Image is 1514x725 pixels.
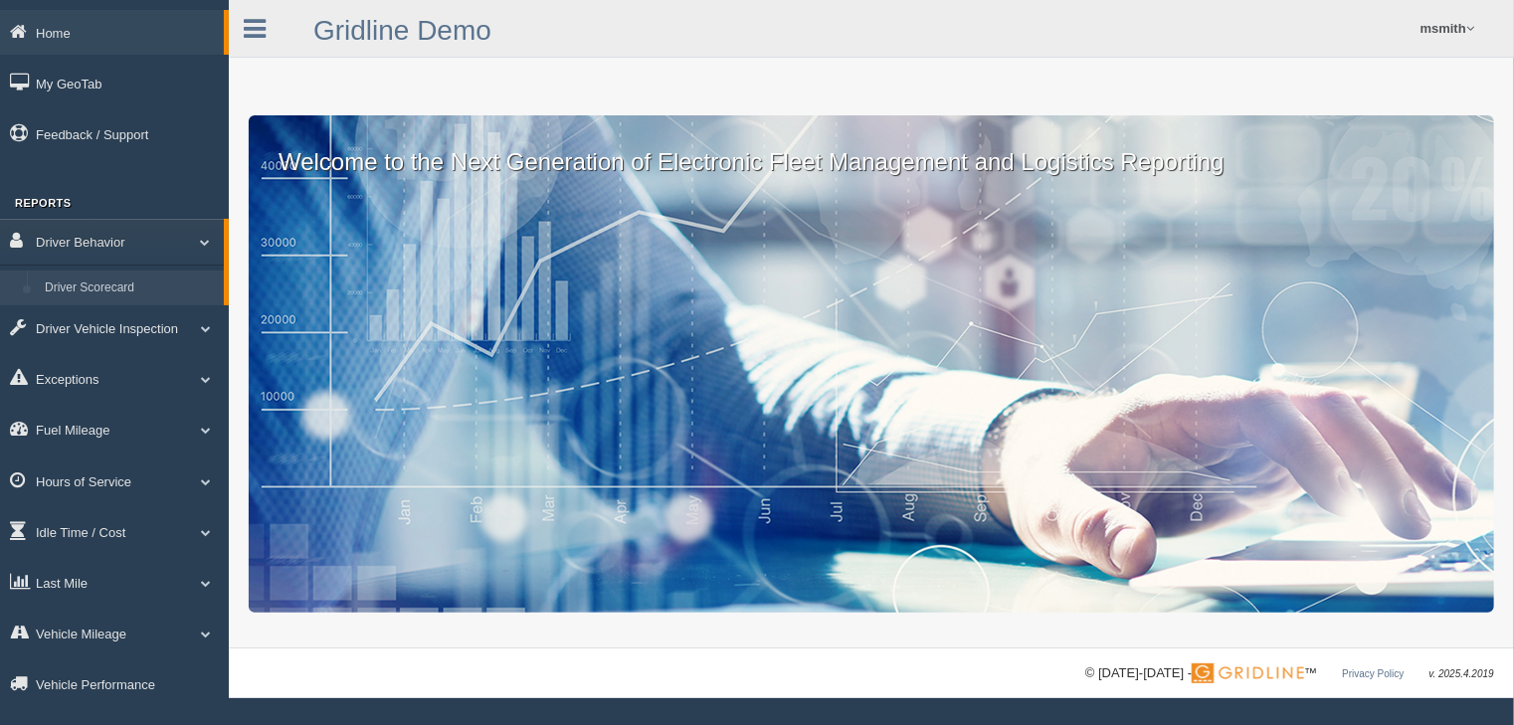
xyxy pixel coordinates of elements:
a: Privacy Policy [1342,668,1404,679]
p: Welcome to the Next Generation of Electronic Fleet Management and Logistics Reporting [249,115,1494,179]
img: Gridline [1192,663,1304,683]
a: Gridline Demo [313,15,491,46]
a: Driver Scorecard [36,271,224,306]
div: © [DATE]-[DATE] - ™ [1085,663,1494,684]
span: v. 2025.4.2019 [1429,668,1494,679]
